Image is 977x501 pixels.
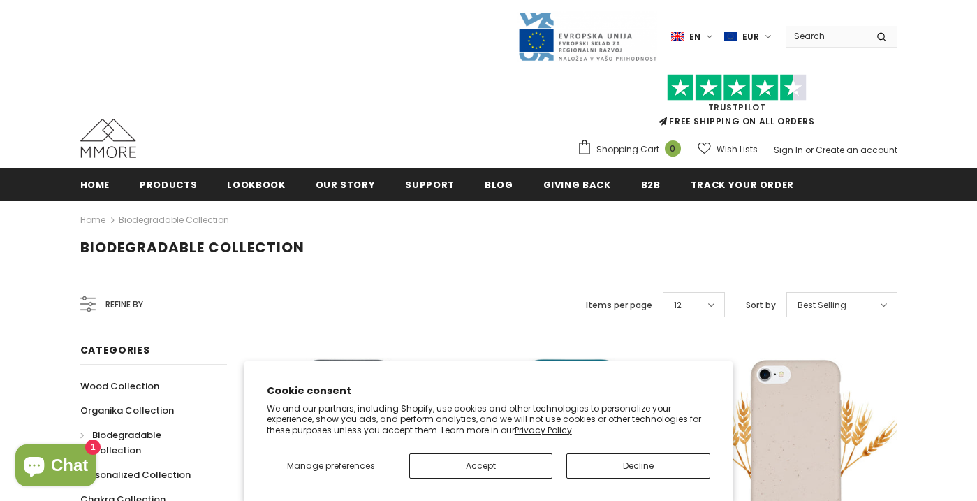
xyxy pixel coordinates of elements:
[80,212,105,228] a: Home
[267,453,395,479] button: Manage preferences
[586,298,652,312] label: Items per page
[11,444,101,490] inbox-online-store-chat: Shopify online store chat
[596,143,659,157] span: Shopping Cart
[798,298,846,312] span: Best Selling
[641,178,661,191] span: B2B
[267,384,711,398] h2: Cookie consent
[805,144,814,156] span: or
[665,140,681,157] span: 0
[80,343,150,357] span: Categories
[698,137,758,161] a: Wish Lists
[577,139,688,160] a: Shopping Cart 0
[816,144,897,156] a: Create an account
[80,168,110,200] a: Home
[227,178,285,191] span: Lookbook
[566,453,710,479] button: Decline
[119,214,229,226] a: Biodegradable Collection
[517,11,657,62] img: Javni Razpis
[316,178,376,191] span: Our Story
[543,178,611,191] span: Giving back
[786,26,866,46] input: Search Site
[80,238,304,257] span: Biodegradable Collection
[316,168,376,200] a: Our Story
[405,178,455,191] span: support
[708,101,766,113] a: Trustpilot
[717,143,758,157] span: Wish Lists
[267,403,711,436] p: We and our partners, including Shopify, use cookies and other technologies to personalize your ex...
[80,398,174,423] a: Organika Collection
[405,168,455,200] a: support
[774,144,803,156] a: Sign In
[485,168,513,200] a: Blog
[577,80,897,127] span: FREE SHIPPING ON ALL ORDERS
[140,178,197,191] span: Products
[80,178,110,191] span: Home
[674,298,682,312] span: 12
[227,168,285,200] a: Lookbook
[689,30,700,44] span: en
[485,178,513,191] span: Blog
[667,74,807,101] img: Trust Pilot Stars
[92,428,161,457] span: Biodegradable Collection
[140,168,197,200] a: Products
[80,468,191,481] span: Personalized Collection
[80,374,159,398] a: Wood Collection
[517,30,657,42] a: Javni Razpis
[409,453,553,479] button: Accept
[80,379,159,393] span: Wood Collection
[80,119,136,158] img: MMORE Cases
[105,297,143,312] span: Refine by
[671,31,684,43] img: i-lang-1.png
[80,404,174,417] span: Organika Collection
[515,424,572,436] a: Privacy Policy
[80,423,212,463] a: Biodegradable Collection
[80,463,191,487] a: Personalized Collection
[691,178,794,191] span: Track your order
[691,168,794,200] a: Track your order
[742,30,759,44] span: EUR
[641,168,661,200] a: B2B
[746,298,776,312] label: Sort by
[287,460,375,472] span: Manage preferences
[543,168,611,200] a: Giving back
